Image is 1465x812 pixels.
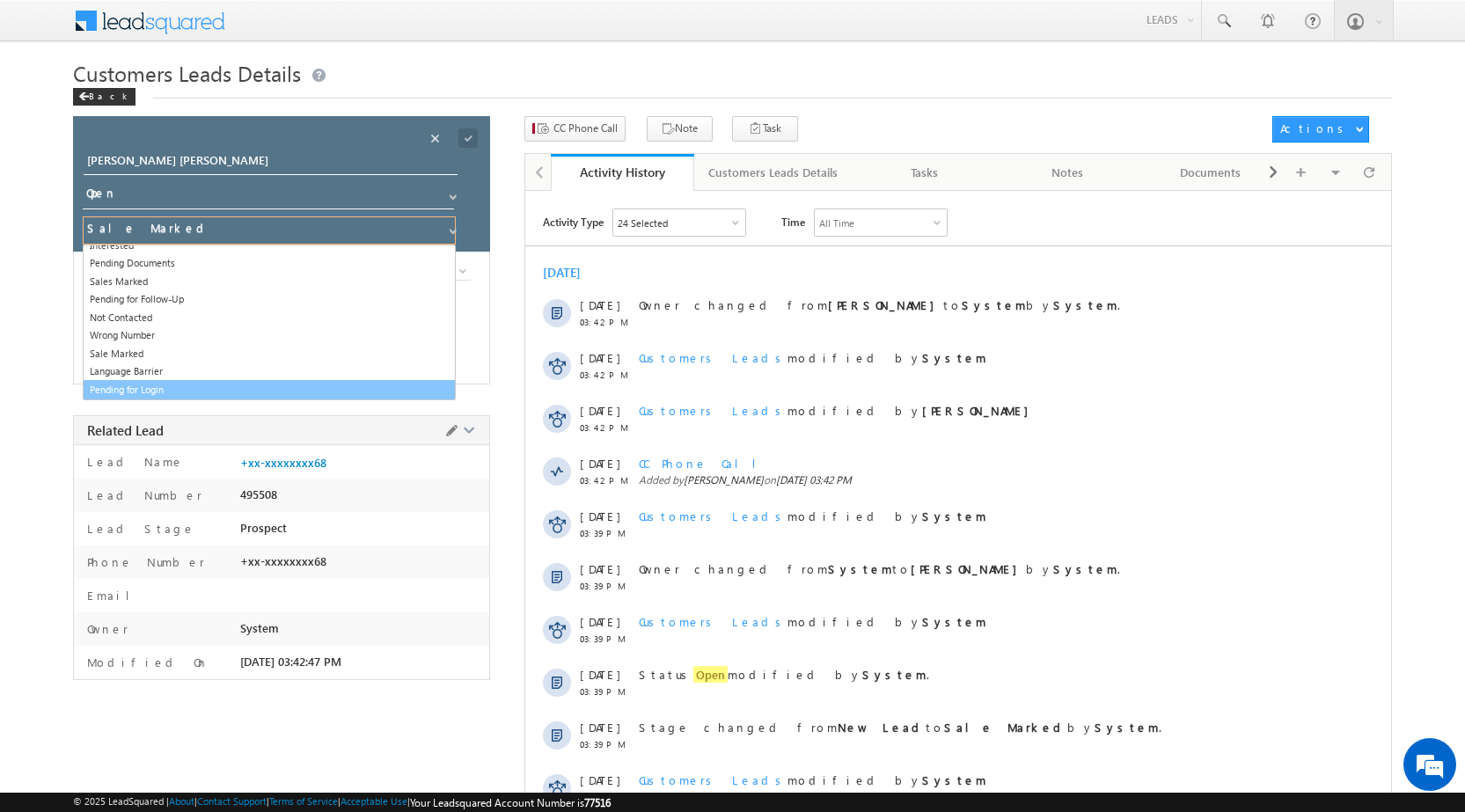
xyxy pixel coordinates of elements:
a: Activity History [551,154,694,191]
span: Prospect [240,521,287,535]
strong: [PERSON_NAME] [922,403,1037,418]
div: Actions [1280,121,1350,136]
span: Customers Leads [639,614,787,629]
strong: [PERSON_NAME] [911,561,1026,576]
span: modified by [639,508,986,523]
div: Activity History [564,164,681,180]
label: Lead Name [83,454,184,469]
span: Activity Type [543,208,604,235]
div: Notes [1011,162,1124,183]
input: Status [83,182,454,209]
span: [DATE] [580,350,619,365]
strong: System [922,614,986,629]
a: Not Contacted [84,309,455,327]
a: Sales Marked [84,273,455,291]
span: Customers Leads Details [73,59,301,87]
div: 24 Selected [618,217,668,229]
span: Stage changed from to by . [639,720,1161,735]
div: Minimize live chat window [289,9,331,51]
div: Owner Changed,Status Changed,Stage Changed,Source Changed,Notes & 19 more.. [613,209,745,236]
input: Opportunity Name Opportunity Name [84,150,458,175]
div: Back [73,88,136,106]
a: About [169,795,194,807]
label: Lead Number [83,487,202,502]
span: Owner changed from to by . [639,561,1120,576]
span: Customers Leads [639,403,787,418]
a: Acceptable Use [341,795,407,807]
span: [DATE] [580,614,619,629]
strong: Sale Marked [944,720,1067,735]
strong: System [962,297,1026,312]
span: 03:42 PM [580,369,633,380]
span: +xx-xxxxxxxx68 [240,554,326,568]
div: Customers Leads Details [708,162,838,183]
button: Note [647,116,713,142]
span: [DATE] [580,720,619,735]
label: Email [83,588,143,603]
span: 03:42 PM [580,317,633,327]
span: 77516 [584,796,611,809]
span: Open [693,666,728,683]
span: [DATE] [580,667,619,682]
div: Tasks [868,162,981,183]
img: d_60004797649_company_0_60004797649 [30,92,74,115]
span: CC Phone Call [553,121,618,136]
span: [DATE] [580,403,619,418]
strong: System [922,350,986,365]
a: Tasks [853,154,997,191]
span: © 2025 LeadSquared | | | | | [73,795,611,809]
strong: System [922,772,986,787]
a: Show All Items [450,262,472,280]
span: 03:39 PM [580,739,633,750]
span: [DATE] [580,456,619,471]
strong: System [922,508,986,523]
span: Time [781,208,805,235]
span: Your Leadsquared Account Number is [410,796,611,809]
a: Show All Items [440,184,462,201]
span: +xx-xxxxxxxx68 [240,456,326,470]
a: Pending for Follow-Up [84,290,455,309]
a: Notes [997,154,1140,191]
a: Contact Support [197,795,267,807]
span: 03:39 PM [580,528,633,538]
span: 03:39 PM [580,633,633,644]
span: Owner changed from to by . [639,297,1120,312]
span: [DATE] [580,508,619,523]
span: Customers Leads [639,350,787,365]
button: CC Phone Call [524,116,626,142]
span: [DATE] [580,772,619,787]
textarea: Type your message and hit 'Enter' [23,163,321,527]
a: Documents [1139,154,1283,191]
strong: System [1095,720,1159,735]
label: Owner [83,621,128,636]
strong: System [828,561,892,576]
span: Added by on [639,473,1317,486]
span: Related Lead [87,421,164,439]
label: Lead Stage [83,521,195,536]
span: 03:39 PM [580,792,633,802]
strong: System [862,667,927,682]
a: Interested [84,237,455,255]
a: Terms of Service [269,795,338,807]
span: modified by [639,772,986,787]
span: [PERSON_NAME] [684,473,764,486]
a: Language Barrier [84,362,455,381]
button: Task [732,116,798,142]
label: Phone Number [83,554,205,569]
span: [DATE] 03:42:47 PM [240,655,341,669]
div: [DATE] [543,264,600,281]
span: 03:39 PM [580,581,633,591]
span: 03:42 PM [580,422,633,433]
span: 03:42 PM [580,475,633,486]
a: Pending Documents [84,254,455,273]
label: Modified On [83,655,209,669]
span: modified by [639,403,1037,418]
input: Stage [83,216,456,245]
em: Start Chat [239,542,319,566]
span: [DATE] 03:42 PM [776,473,852,486]
span: Customers Leads [639,772,787,787]
strong: New Lead [838,720,926,735]
strong: [PERSON_NAME] [828,297,943,312]
span: modified by [639,614,986,629]
span: modified by [639,350,986,365]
